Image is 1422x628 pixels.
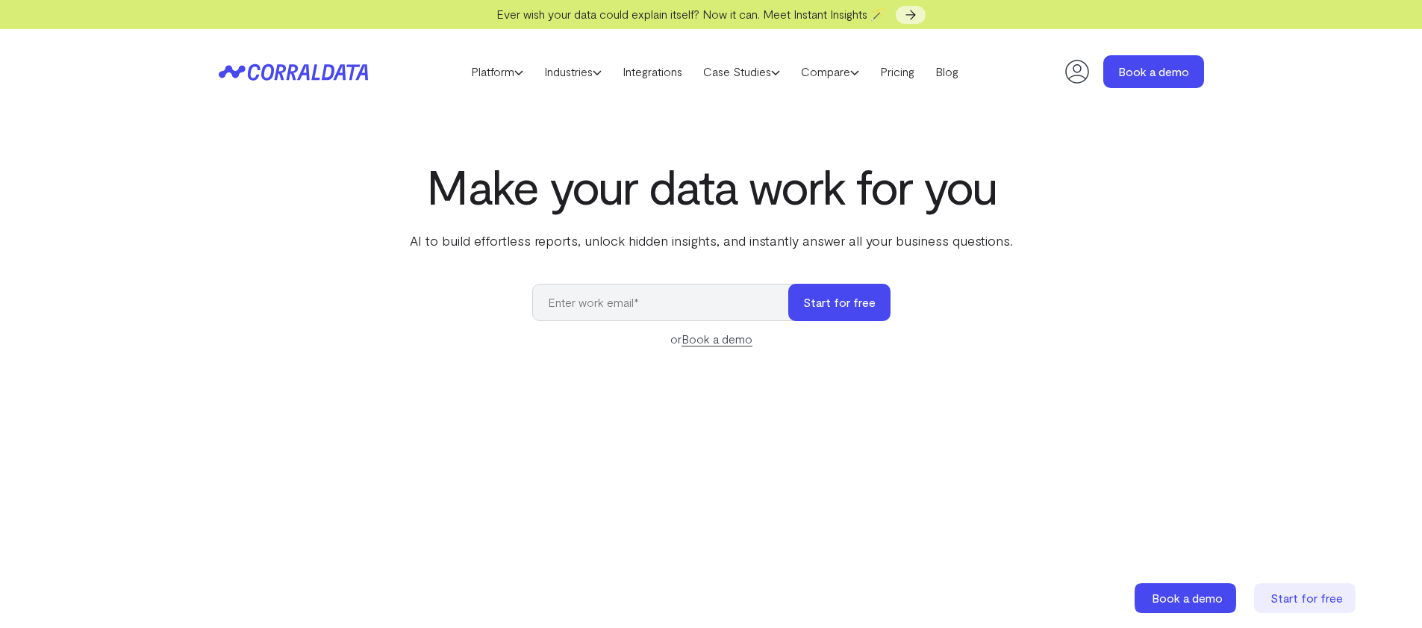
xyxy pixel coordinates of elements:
input: Enter work email* [532,284,803,321]
a: Pricing [870,60,925,83]
a: Platform [461,60,534,83]
a: Book a demo [1103,55,1204,88]
span: Book a demo [1152,591,1223,605]
a: Integrations [612,60,693,83]
button: Start for free [788,284,891,321]
a: Blog [925,60,969,83]
a: Case Studies [693,60,790,83]
a: Book a demo [682,332,752,346]
div: or [532,330,891,348]
a: Industries [534,60,612,83]
span: Ever wish your data could explain itself? Now it can. Meet Instant Insights 🪄 [496,7,885,21]
a: Start for free [1254,583,1359,613]
p: AI to build effortless reports, unlock hidden insights, and instantly answer all your business qu... [407,231,1016,250]
a: Compare [790,60,870,83]
span: Start for free [1270,591,1343,605]
a: Book a demo [1135,583,1239,613]
h1: Make your data work for you [407,159,1016,213]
